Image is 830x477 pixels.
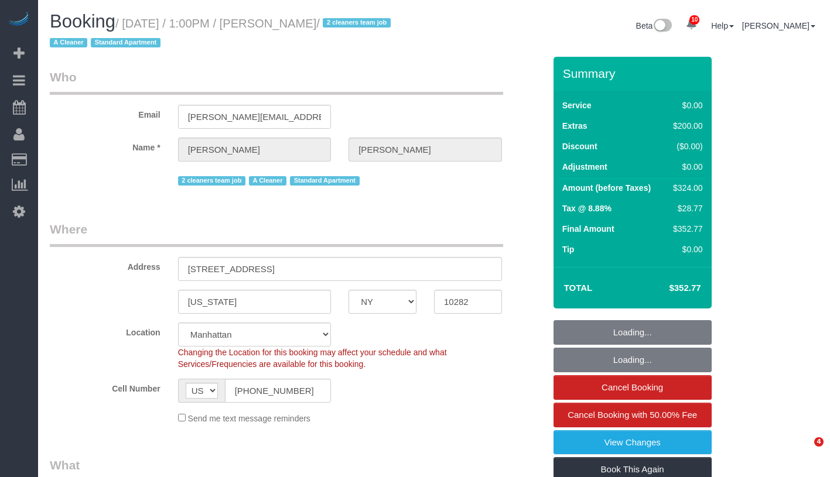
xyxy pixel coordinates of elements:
h3: Summary [563,67,706,80]
a: Cancel Booking with 50.00% Fee [554,403,712,427]
strong: Total [564,283,593,293]
span: Cancel Booking with 50.00% Fee [568,410,697,420]
label: Email [41,105,169,121]
span: Standard Apartment [290,176,360,186]
span: 4 [814,437,824,447]
div: $28.77 [668,203,702,214]
label: Service [562,99,592,111]
div: $352.77 [668,223,702,235]
label: Name * [41,138,169,153]
span: 10 [689,15,699,25]
a: Beta [636,21,672,30]
label: Cell Number [41,379,169,394]
label: Amount (before Taxes) [562,182,651,194]
input: First Name [178,138,332,162]
label: Discount [562,140,597,152]
legend: Who [50,68,503,95]
div: $0.00 [668,99,702,111]
input: Email [178,105,332,129]
img: New interface [653,19,672,34]
label: Extras [562,120,588,132]
label: Location [41,322,169,338]
a: Cancel Booking [554,375,712,400]
label: Tax @ 8.88% [562,203,612,214]
iframe: Intercom live chat [790,437,818,465]
a: Help [711,21,734,30]
a: [PERSON_NAME] [742,21,815,30]
legend: Where [50,221,503,247]
span: Changing the Location for this booking may affect your schedule and what Services/Frequencies are... [178,348,447,369]
div: $0.00 [668,243,702,255]
span: Send me text message reminders [188,414,310,423]
span: A Cleaner [50,38,87,47]
span: 2 cleaners team job [323,18,390,28]
div: $200.00 [668,120,702,132]
span: Booking [50,11,115,32]
a: 10 [680,12,703,37]
input: Cell Number [225,379,332,403]
label: Tip [562,243,575,255]
label: Final Amount [562,223,614,235]
small: / [DATE] / 1:00PM / [PERSON_NAME] [50,17,394,50]
div: $0.00 [668,161,702,173]
input: Zip Code [434,290,502,314]
span: Standard Apartment [91,38,160,47]
label: Address [41,257,169,273]
span: 2 cleaners team job [178,176,245,186]
a: View Changes [554,430,712,455]
input: City [178,290,332,314]
label: Adjustment [562,161,607,173]
input: Last Name [349,138,502,162]
img: Automaid Logo [7,12,30,28]
h4: $352.77 [634,283,701,293]
span: A Cleaner [249,176,286,186]
div: $324.00 [668,182,702,194]
div: ($0.00) [668,140,702,152]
